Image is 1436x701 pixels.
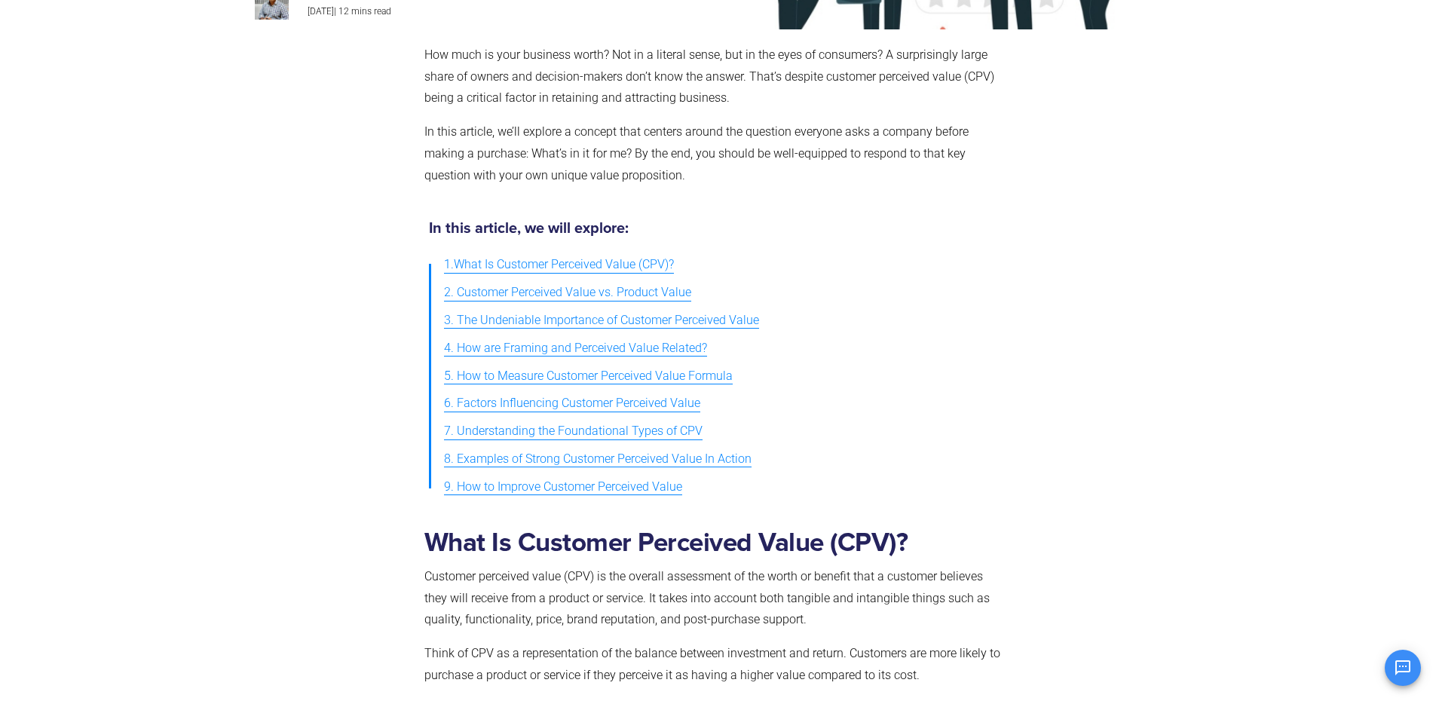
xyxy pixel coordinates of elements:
[444,421,703,442] span: 7. Understanding the Foundational Types of CPV
[444,393,700,415] span: 6. Factors Influencing Customer Perceived Value
[444,366,733,387] span: 5. How to Measure Customer Perceived Value Formula
[444,251,674,279] a: 1.What Is Customer Perceived Value (CPV)?
[444,473,682,501] a: 9. How to Improve Customer Perceived Value
[444,335,707,363] a: 4. How are Framing and Perceived Value Related?
[424,47,994,106] span: How much is your business worth? Not in a literal sense, but in the eyes of consumers? A surprisi...
[338,6,349,17] span: 12
[424,569,990,627] span: Customer perceived value (CPV) is the overall assessment of the worth or benefit that a customer ...
[444,390,700,418] a: 6. Factors Influencing Customer Perceived Value
[429,221,1001,236] h5: In this article, we will explore:
[1385,650,1421,686] button: Open chat
[424,646,1000,682] span: Think of CPV as a representation of the balance between investment and return. Customers are more...
[444,363,733,390] a: 5. How to Measure Customer Perceived Value Formula
[424,530,908,556] strong: What Is Customer Perceived Value (CPV)?
[444,310,759,332] span: 3. The Undeniable Importance of Customer Perceived Value
[308,6,334,17] span: [DATE]
[444,307,759,335] a: 3. The Undeniable Importance of Customer Perceived Value
[351,6,391,17] span: mins read
[444,282,691,304] span: 2. Customer Perceived Value vs. Product Value
[444,254,674,276] span: 1.What Is Customer Perceived Value (CPV)?
[444,476,682,498] span: 9. How to Improve Customer Perceived Value
[444,338,707,360] span: 4. How are Framing and Perceived Value Related?
[444,448,752,470] span: 8. Examples of Strong Customer Perceived Value In Action
[444,279,691,307] a: 2. Customer Perceived Value vs. Product Value
[444,418,703,445] a: 7. Understanding the Foundational Types of CPV
[424,124,969,182] span: In this article, we’ll explore a concept that centers around the question everyone asks a company...
[444,445,752,473] a: 8. Examples of Strong Customer Perceived Value In Action
[308,4,626,20] p: |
